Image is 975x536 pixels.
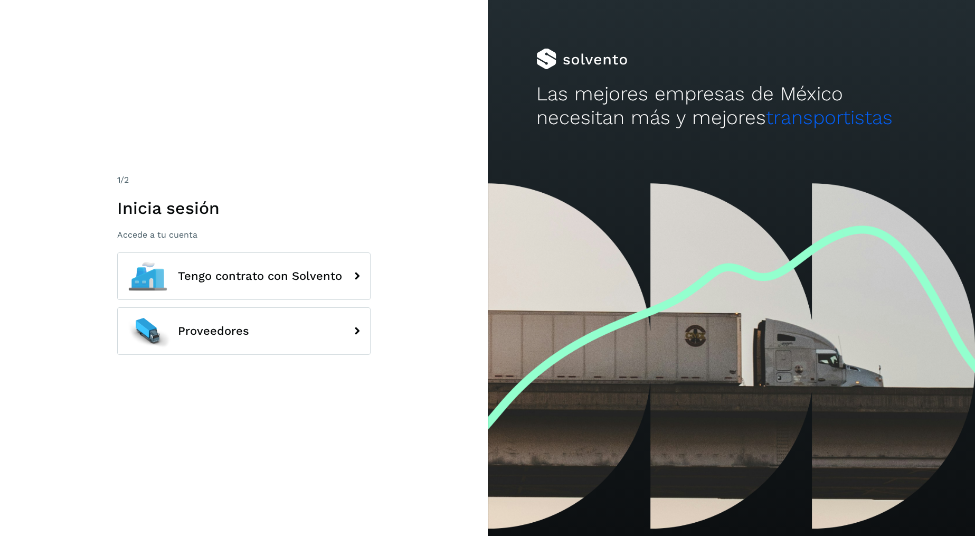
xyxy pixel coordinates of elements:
[117,198,371,218] h1: Inicia sesión
[117,307,371,355] button: Proveedores
[117,175,120,185] span: 1
[117,230,371,240] p: Accede a tu cuenta
[536,82,926,129] h2: Las mejores empresas de México necesitan más y mejores
[178,325,249,337] span: Proveedores
[766,106,893,129] span: transportistas
[178,270,342,283] span: Tengo contrato con Solvento
[117,252,371,300] button: Tengo contrato con Solvento
[117,174,371,186] div: /2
